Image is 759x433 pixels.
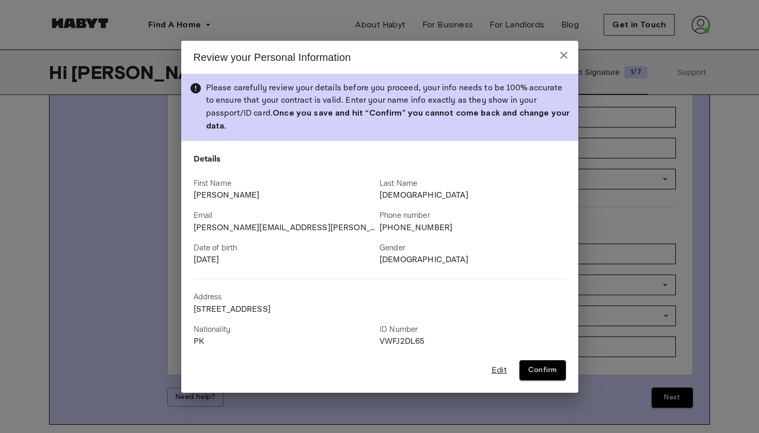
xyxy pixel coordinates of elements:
[194,153,566,166] p: Details
[194,189,380,202] p: [PERSON_NAME]
[194,335,380,348] p: PK
[379,324,566,336] p: ID Number
[194,243,380,254] p: Date of birth
[194,222,380,234] p: [PERSON_NAME][EMAIL_ADDRESS][PERSON_NAME][PERSON_NAME][DOMAIN_NAME]
[379,335,566,348] p: VWFJ2DL65
[194,210,380,222] p: Email
[379,178,566,190] p: Last Name
[194,303,380,316] p: [STREET_ADDRESS]
[379,210,566,222] p: Phone number
[379,222,566,234] p: [PHONE_NUMBER]
[194,324,380,336] p: Nationality
[206,82,570,133] p: Please carefully review your details before you proceed, your info needs to be 100% accurate to e...
[379,189,566,202] p: [DEMOGRAPHIC_DATA]
[379,243,566,254] p: Gender
[492,364,519,376] div: Edit
[554,45,574,66] button: close
[194,178,380,190] p: First Name
[379,254,566,266] p: [DEMOGRAPHIC_DATA]
[181,41,578,74] h2: Review your Personal Information
[194,254,380,266] p: [DATE]
[519,360,566,380] button: Confirm
[194,292,380,303] p: Address
[206,108,570,131] b: Once you save and hit “Confirm” you cannot come back and change your data.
